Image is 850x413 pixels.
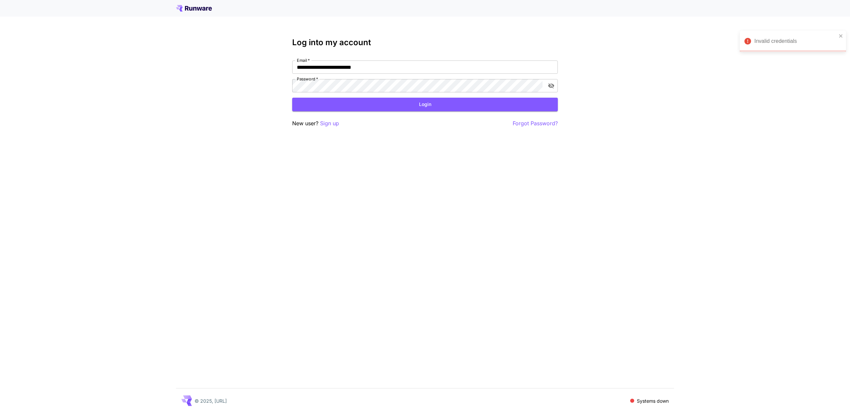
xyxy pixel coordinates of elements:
[545,80,557,92] button: toggle password visibility
[320,119,339,128] button: Sign up
[839,33,843,39] button: close
[195,397,227,404] p: © 2025, [URL]
[513,119,558,128] button: Forgot Password?
[754,37,837,45] div: Invalid credentials
[297,57,310,63] label: Email
[637,397,669,404] p: Systems down
[292,98,558,111] button: Login
[297,76,318,82] label: Password
[292,119,339,128] p: New user?
[292,38,558,47] h3: Log into my account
